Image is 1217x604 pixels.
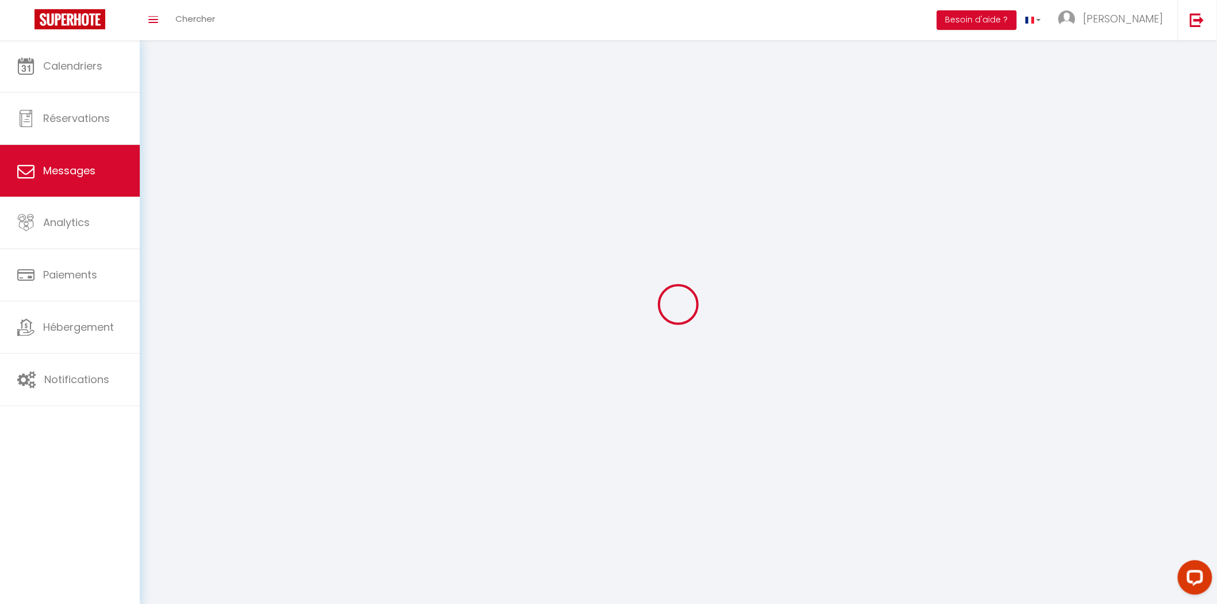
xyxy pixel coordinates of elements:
span: Paiements [43,267,97,282]
span: Calendriers [43,59,102,73]
img: ... [1058,10,1076,28]
span: Réservations [43,111,110,125]
span: Analytics [43,215,90,230]
button: Besoin d'aide ? [937,10,1017,30]
span: Messages [43,163,95,178]
span: Chercher [175,13,215,25]
iframe: LiveChat chat widget [1169,556,1217,604]
span: [PERSON_NAME] [1083,12,1164,26]
span: Hébergement [43,320,114,334]
img: Super Booking [35,9,105,29]
img: logout [1190,13,1204,27]
span: Notifications [44,372,109,387]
